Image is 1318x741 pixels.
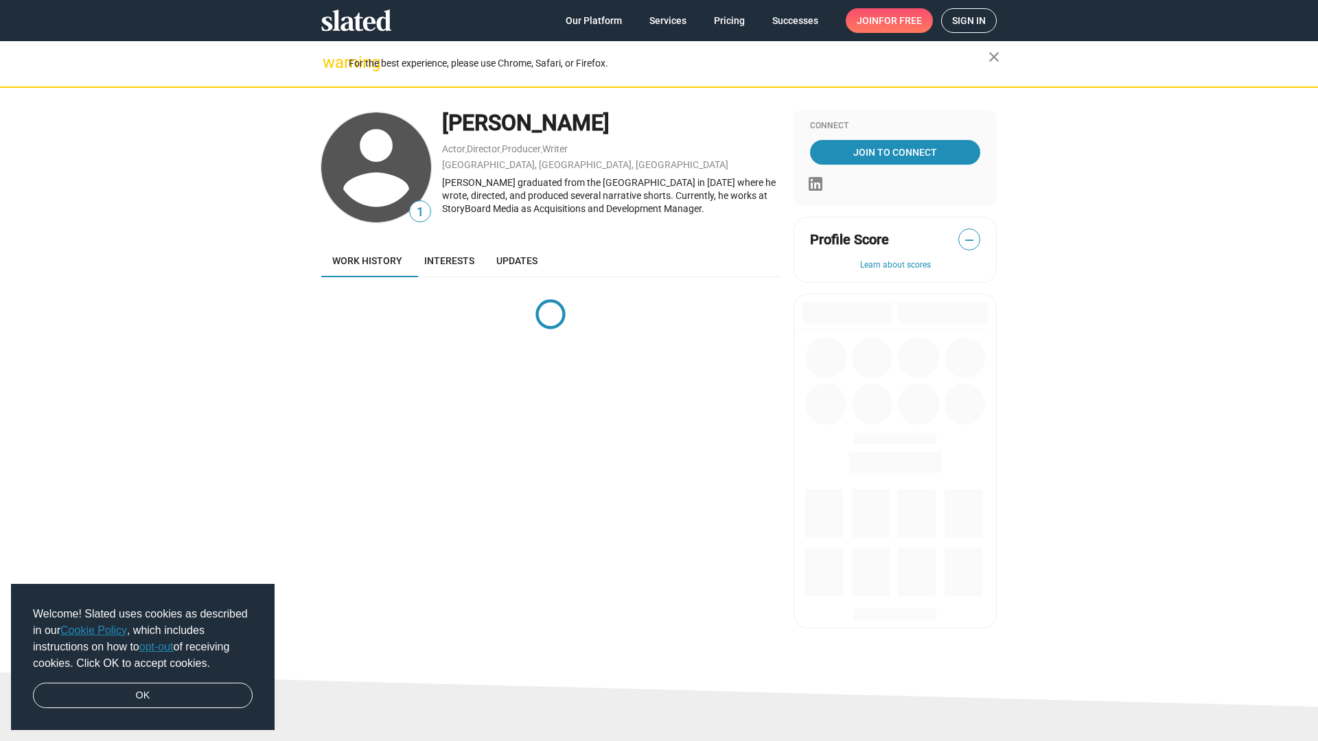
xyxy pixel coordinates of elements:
span: Welcome! Slated uses cookies as described in our , which includes instructions on how to of recei... [33,606,253,672]
a: Director [467,143,500,154]
a: Services [638,8,697,33]
span: Join [857,8,922,33]
span: 1 [410,203,430,222]
div: For the best experience, please use Chrome, Safari, or Firefox. [349,54,988,73]
mat-icon: close [986,49,1002,65]
a: opt-out [139,641,174,652]
span: for free [879,8,922,33]
span: Our Platform [566,8,622,33]
span: , [465,146,467,154]
a: Interests [413,244,485,277]
a: Successes [761,8,829,33]
div: [PERSON_NAME] graduated from the [GEOGRAPHIC_DATA] in [DATE] where he wrote, directed, and produc... [442,176,780,215]
span: Services [649,8,686,33]
span: Pricing [714,8,745,33]
a: Producer [502,143,541,154]
a: Writer [542,143,568,154]
a: [GEOGRAPHIC_DATA], [GEOGRAPHIC_DATA], [GEOGRAPHIC_DATA] [442,159,728,170]
span: Sign in [952,9,986,32]
span: , [500,146,502,154]
a: Cookie Policy [60,624,127,636]
span: Join To Connect [813,140,978,165]
a: Join To Connect [810,140,980,165]
a: Our Platform [555,8,633,33]
span: Updates [496,255,537,266]
span: Profile Score [810,231,889,249]
span: Interests [424,255,474,266]
span: Work history [332,255,402,266]
span: , [541,146,542,154]
div: [PERSON_NAME] [442,108,780,138]
a: Pricing [703,8,756,33]
a: Sign in [941,8,997,33]
mat-icon: warning [323,54,339,71]
div: cookieconsent [11,584,275,731]
span: Successes [772,8,818,33]
a: Updates [485,244,548,277]
a: Work history [321,244,413,277]
span: — [959,231,980,249]
a: Joinfor free [846,8,933,33]
div: Connect [810,121,980,132]
a: Actor [442,143,465,154]
a: dismiss cookie message [33,683,253,709]
button: Learn about scores [810,260,980,271]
